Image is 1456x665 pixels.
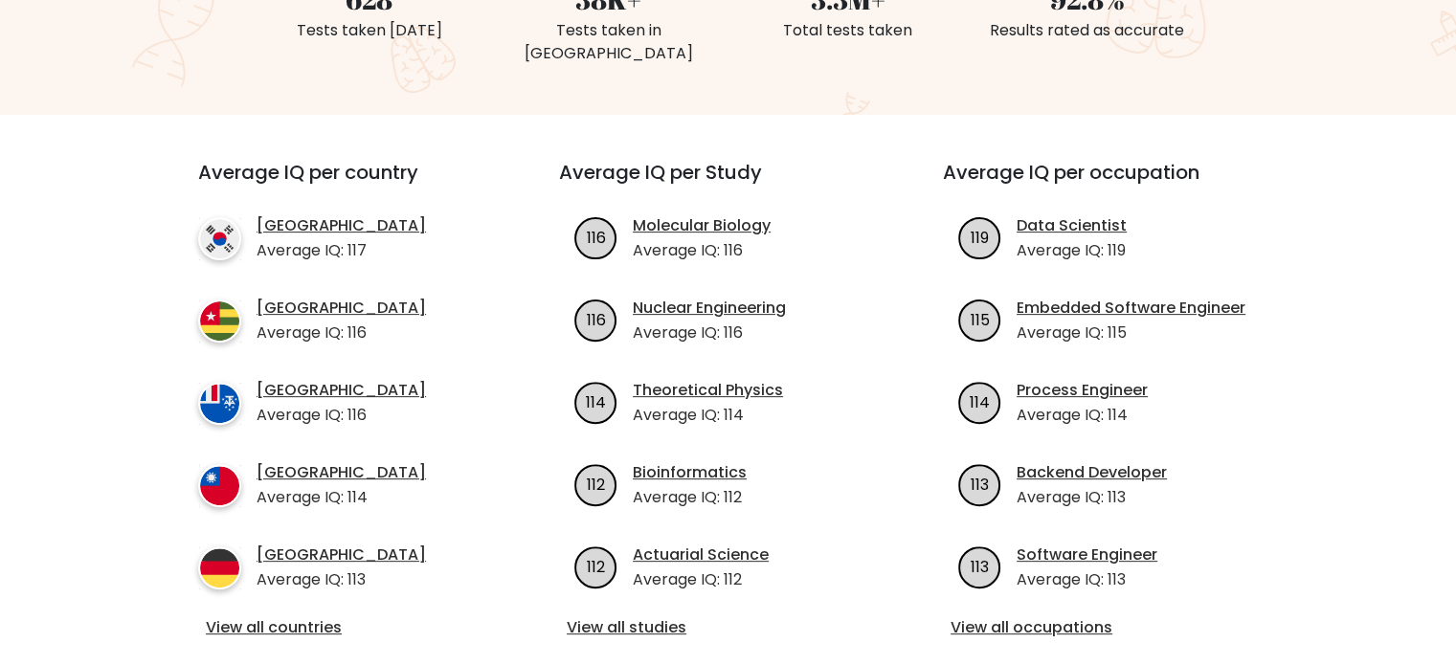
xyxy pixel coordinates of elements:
[633,239,771,262] p: Average IQ: 116
[559,161,897,207] h3: Average IQ per Study
[633,214,771,237] a: Molecular Biology
[1017,404,1148,427] p: Average IQ: 114
[257,379,426,402] a: [GEOGRAPHIC_DATA]
[740,19,956,42] div: Total tests taken
[257,568,426,591] p: Average IQ: 113
[951,616,1273,639] a: View all occupations
[257,239,426,262] p: Average IQ: 117
[587,555,605,577] text: 112
[943,161,1281,207] h3: Average IQ per occupation
[1017,297,1245,320] a: Embedded Software Engineer
[198,464,241,507] img: country
[587,308,606,330] text: 116
[198,546,241,589] img: country
[1017,486,1167,509] p: Average IQ: 113
[586,390,606,412] text: 114
[633,379,783,402] a: Theoretical Physics
[1017,568,1157,591] p: Average IQ: 113
[567,616,889,639] a: View all studies
[633,543,769,566] a: Actuarial Science
[633,461,747,484] a: Bioinformatics
[633,486,747,509] p: Average IQ: 112
[633,321,786,344] p: Average IQ: 116
[257,404,426,427] p: Average IQ: 116
[1017,214,1127,237] a: Data Scientist
[257,214,426,237] a: [GEOGRAPHIC_DATA]
[257,297,426,320] a: [GEOGRAPHIC_DATA]
[970,390,990,412] text: 114
[257,543,426,566] a: [GEOGRAPHIC_DATA]
[198,382,241,425] img: country
[1017,321,1245,344] p: Average IQ: 115
[198,299,241,343] img: country
[198,217,241,260] img: country
[971,226,989,248] text: 119
[971,555,989,577] text: 113
[971,308,990,330] text: 115
[633,404,783,427] p: Average IQ: 114
[206,616,482,639] a: View all countries
[198,161,490,207] h3: Average IQ per country
[1017,461,1167,484] a: Backend Developer
[1017,239,1127,262] p: Average IQ: 119
[587,226,606,248] text: 116
[633,568,769,591] p: Average IQ: 112
[257,486,426,509] p: Average IQ: 114
[257,321,426,344] p: Average IQ: 116
[587,473,605,495] text: 112
[1017,379,1148,402] a: Process Engineer
[1017,543,1157,566] a: Software Engineer
[971,473,989,495] text: 113
[501,19,717,65] div: Tests taken in [GEOGRAPHIC_DATA]
[979,19,1196,42] div: Results rated as accurate
[261,19,478,42] div: Tests taken [DATE]
[257,461,426,484] a: [GEOGRAPHIC_DATA]
[633,297,786,320] a: Nuclear Engineering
